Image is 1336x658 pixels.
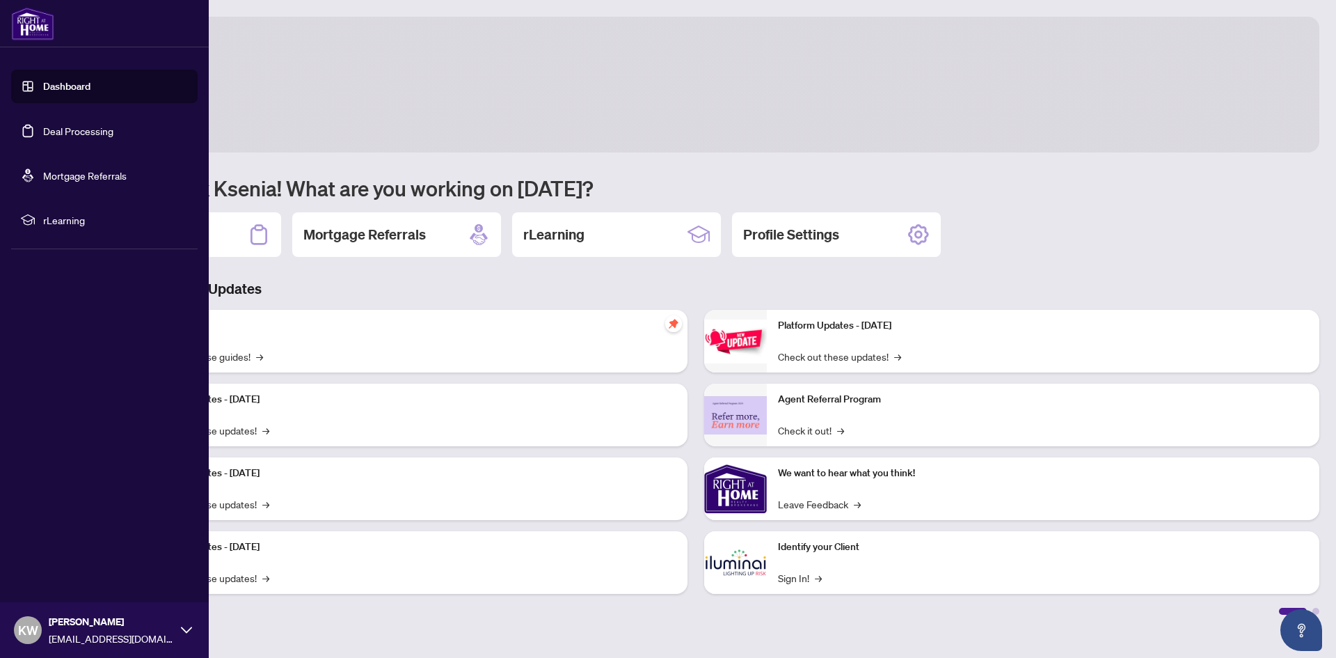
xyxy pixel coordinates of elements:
[743,225,839,244] h2: Profile Settings
[49,631,174,646] span: [EMAIL_ADDRESS][DOMAIN_NAME]
[854,496,861,512] span: →
[18,620,38,640] span: KW
[815,570,822,586] span: →
[72,279,1319,299] h3: Brokerage & Industry Updates
[49,614,174,629] span: [PERSON_NAME]
[778,540,1308,555] p: Identify your Client
[778,318,1308,334] p: Platform Updates - [DATE]
[894,349,901,364] span: →
[704,531,767,594] img: Identify your Client
[262,570,269,586] span: →
[303,225,426,244] h2: Mortgage Referrals
[778,349,901,364] a: Check out these updates!→
[837,423,844,438] span: →
[778,466,1308,481] p: We want to hear what you think!
[778,392,1308,407] p: Agent Referral Program
[43,169,127,182] a: Mortgage Referrals
[72,175,1319,201] h1: Welcome back Ksenia! What are you working on [DATE]?
[704,320,767,363] img: Platform Updates - June 23, 2025
[43,212,188,228] span: rLearning
[704,457,767,520] img: We want to hear what you think!
[704,396,767,434] img: Agent Referral Program
[523,225,584,244] h2: rLearning
[1280,609,1322,651] button: Open asap
[778,570,822,586] a: Sign In!→
[778,496,861,512] a: Leave Feedback→
[11,7,54,40] img: logo
[43,80,90,93] a: Dashboard
[43,125,113,137] a: Deal Processing
[146,392,676,407] p: Platform Updates - [DATE]
[256,349,263,364] span: →
[146,318,676,334] p: Self-Help
[262,496,269,512] span: →
[146,466,676,481] p: Platform Updates - [DATE]
[262,423,269,438] span: →
[665,315,682,332] span: pushpin
[778,423,844,438] a: Check it out!→
[146,540,676,555] p: Platform Updates - [DATE]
